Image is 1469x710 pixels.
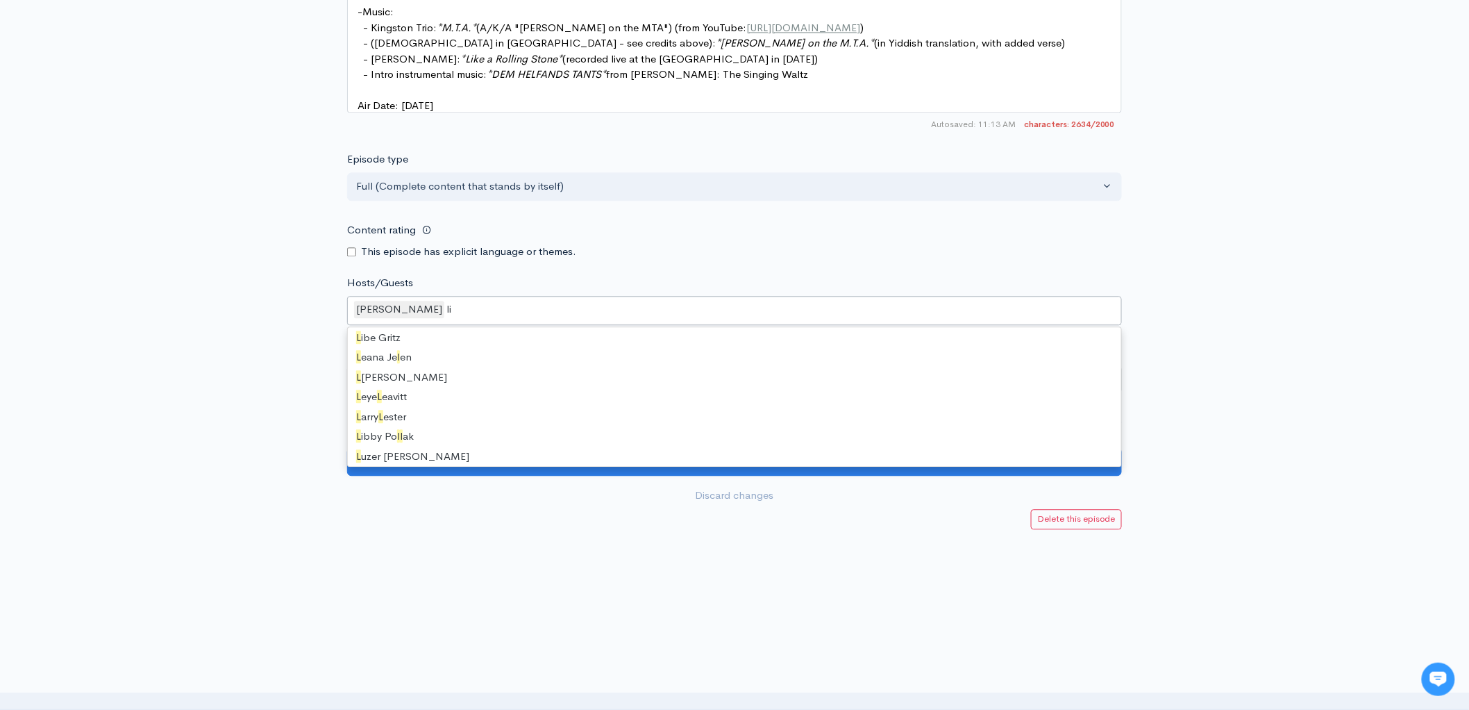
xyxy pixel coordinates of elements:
[363,36,716,49] span: - ([DEMOGRAPHIC_DATA] in [GEOGRAPHIC_DATA] - see credits above):
[356,449,361,463] span: L
[363,52,460,65] span: - [PERSON_NAME]:
[348,427,1121,447] div: ibby Po ak
[361,244,576,260] label: This episode has explicit language or themes.
[1422,663,1455,696] iframe: gist-messenger-bubble-iframe
[363,21,437,34] span: - Kingston Trio:
[363,67,487,81] span: - Intro instrumental music:
[347,275,413,291] label: Hosts/Guests
[348,447,1121,467] div: uzer [PERSON_NAME]
[378,410,383,423] span: L
[931,118,1016,131] span: Autosaved: 11:13 AM
[348,387,1121,407] div: eye eavitt
[442,21,471,34] span: M.T.A.
[874,36,1065,49] span: (in Yiddish translation, with added verse)
[347,172,1122,201] button: Full (Complete content that stands by itself)
[348,328,1121,348] div: ibe Gritz
[356,350,361,363] span: L
[348,347,1121,368] div: eana Je en
[347,481,1122,510] a: Discard changes
[348,407,1121,427] div: arry ester
[348,368,1121,388] div: [PERSON_NAME]
[21,92,257,159] h2: Just let us know if you need anything and we'll be happy to help! 🙂
[356,179,1100,195] div: Full (Complete content that stands by itself)
[476,21,746,34] span: (A/K/A "[PERSON_NAME] on the MTA") (from YouTube:
[721,36,869,49] span: [PERSON_NAME] on the M.T.A.
[746,21,860,34] span: [URL][DOMAIN_NAME]
[347,216,416,245] label: Content rating
[354,301,444,318] div: [PERSON_NAME]
[356,410,361,423] span: L
[492,67,601,81] span: DEM HELFANDS TANTS
[358,5,362,18] span: -
[19,238,259,255] p: Find an answer quickly
[860,21,864,34] span: )
[21,67,257,90] h1: Hi 👋
[397,350,400,363] span: l
[400,429,403,443] span: l
[22,184,256,212] button: New conversation
[356,331,361,344] span: L
[1037,513,1116,525] small: Delete this episode
[606,67,808,81] span: from [PERSON_NAME]: The Singing Waltz
[90,192,167,204] span: New conversation
[562,52,818,65] span: (recorded live at the [GEOGRAPHIC_DATA] in [DATE])
[1024,118,1115,131] span: 2634/2000
[347,151,408,167] label: Episode type
[1031,509,1122,529] a: Delete this episode
[356,429,361,443] span: L
[362,5,394,18] span: Music:
[40,261,248,289] input: Search articles
[377,390,382,403] span: L
[356,370,361,383] span: L
[397,429,400,443] span: l
[358,99,433,112] span: Air Date: [DATE]
[356,390,361,403] span: L
[465,52,557,65] span: Like a Rolling Stone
